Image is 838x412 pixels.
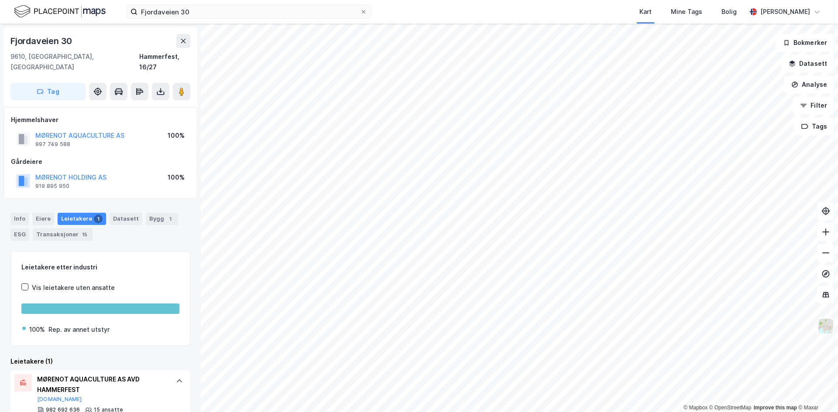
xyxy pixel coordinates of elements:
[784,76,835,93] button: Analyse
[639,7,652,17] div: Kart
[146,213,178,225] div: Bygg
[794,118,835,135] button: Tags
[11,115,190,125] div: Hjemmelshaver
[794,370,838,412] iframe: Chat Widget
[21,262,179,272] div: Leietakere etter industri
[10,213,29,225] div: Info
[14,4,106,19] img: logo.f888ab2527a4732fd821a326f86c7f29.svg
[10,228,29,241] div: ESG
[110,213,142,225] div: Datasett
[168,130,185,141] div: 100%
[10,51,139,72] div: 9610, [GEOGRAPHIC_DATA], [GEOGRAPHIC_DATA]
[48,324,110,335] div: Rep. av annet utstyr
[11,157,190,167] div: Gårdeiere
[37,374,167,395] div: MØRENOT AQUACULTURE AS AVD HAMMERFEST
[35,183,69,190] div: 919 895 950
[10,356,190,367] div: Leietakere (1)
[10,34,74,48] div: Fjordaveien 30
[137,5,360,18] input: Søk på adresse, matrikkel, gårdeiere, leietakere eller personer
[760,7,810,17] div: [PERSON_NAME]
[671,7,702,17] div: Mine Tags
[781,55,835,72] button: Datasett
[37,396,82,403] button: [DOMAIN_NAME]
[794,370,838,412] div: Kontrollprogram for chat
[32,213,54,225] div: Eiere
[35,141,70,148] div: 997 749 588
[80,230,89,239] div: 15
[166,215,175,223] div: 1
[32,283,115,293] div: Vis leietakere uten ansatte
[168,172,185,183] div: 100%
[10,83,86,100] button: Tag
[793,97,835,114] button: Filter
[754,405,797,411] a: Improve this map
[94,215,103,223] div: 1
[58,213,106,225] div: Leietakere
[33,228,93,241] div: Transaksjoner
[721,7,737,17] div: Bolig
[139,51,190,72] div: Hammerfest, 16/27
[817,318,834,334] img: Z
[709,405,752,411] a: OpenStreetMap
[29,324,45,335] div: 100%
[776,34,835,51] button: Bokmerker
[683,405,707,411] a: Mapbox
